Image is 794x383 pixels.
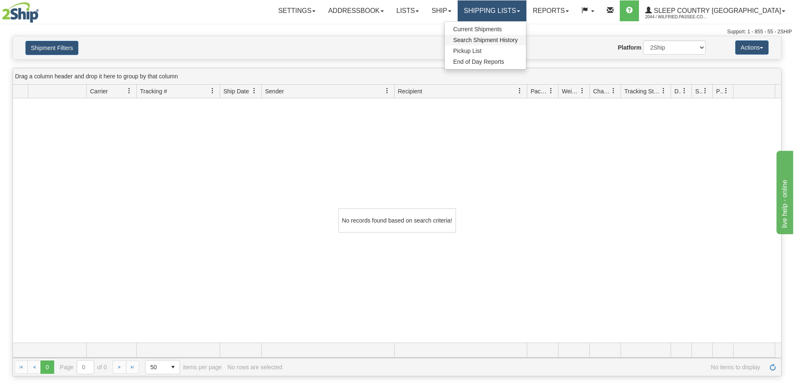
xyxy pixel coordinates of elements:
[716,87,723,95] span: Pickup Status
[575,84,589,98] a: Weight filter column settings
[445,24,526,35] a: Current Shipments
[60,360,107,374] span: Page of 0
[272,0,322,21] a: Settings
[544,84,558,98] a: Packages filter column settings
[338,208,456,233] div: No records found based on search criteria!
[25,41,78,55] button: Shipment Filters
[2,28,792,35] div: Support: 1 - 855 - 55 - 2SHIP
[677,84,691,98] a: Delivery Status filter column settings
[166,360,180,374] span: select
[445,45,526,56] a: Pickup List
[698,84,712,98] a: Shipment Issues filter column settings
[719,84,733,98] a: Pickup Status filter column settings
[223,87,249,95] span: Ship Date
[593,87,611,95] span: Charge
[639,0,791,21] a: Sleep Country [GEOGRAPHIC_DATA] 2044 / Wilfried.Passee-Coutrin
[453,58,504,65] span: End of Day Reports
[140,87,167,95] span: Tracking #
[2,2,39,23] img: logo2044.jpg
[453,48,481,54] span: Pickup List
[531,87,548,95] span: Packages
[775,149,793,234] iframe: chat widget
[145,360,180,374] span: Page sizes drop down
[453,26,502,33] span: Current Shipments
[445,35,526,45] a: Search Shipment History
[122,84,136,98] a: Carrier filter column settings
[322,0,390,21] a: Addressbook
[40,360,54,374] span: Page 0
[228,364,283,370] div: No rows are selected
[13,68,781,85] div: grid grouping header
[453,37,518,43] span: Search Shipment History
[288,364,760,370] span: No items to display
[652,7,781,14] span: Sleep Country [GEOGRAPHIC_DATA]
[526,0,575,21] a: Reports
[656,84,671,98] a: Tracking Status filter column settings
[425,0,457,21] a: Ship
[645,13,708,21] span: 2044 / Wilfried.Passee-Coutrin
[618,43,641,52] label: Platform
[458,0,526,21] a: Shipping lists
[674,87,681,95] span: Delivery Status
[735,40,769,55] button: Actions
[606,84,621,98] a: Charge filter column settings
[145,360,222,374] span: items per page
[562,87,579,95] span: Weight
[445,56,526,67] a: End of Day Reports
[398,87,422,95] span: Recipient
[6,5,77,15] div: live help - online
[205,84,220,98] a: Tracking # filter column settings
[766,360,779,374] a: Refresh
[624,87,661,95] span: Tracking Status
[90,87,108,95] span: Carrier
[380,84,394,98] a: Sender filter column settings
[513,84,527,98] a: Recipient filter column settings
[390,0,425,21] a: Lists
[247,84,261,98] a: Ship Date filter column settings
[265,87,284,95] span: Sender
[695,87,702,95] span: Shipment Issues
[150,363,161,371] span: 50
